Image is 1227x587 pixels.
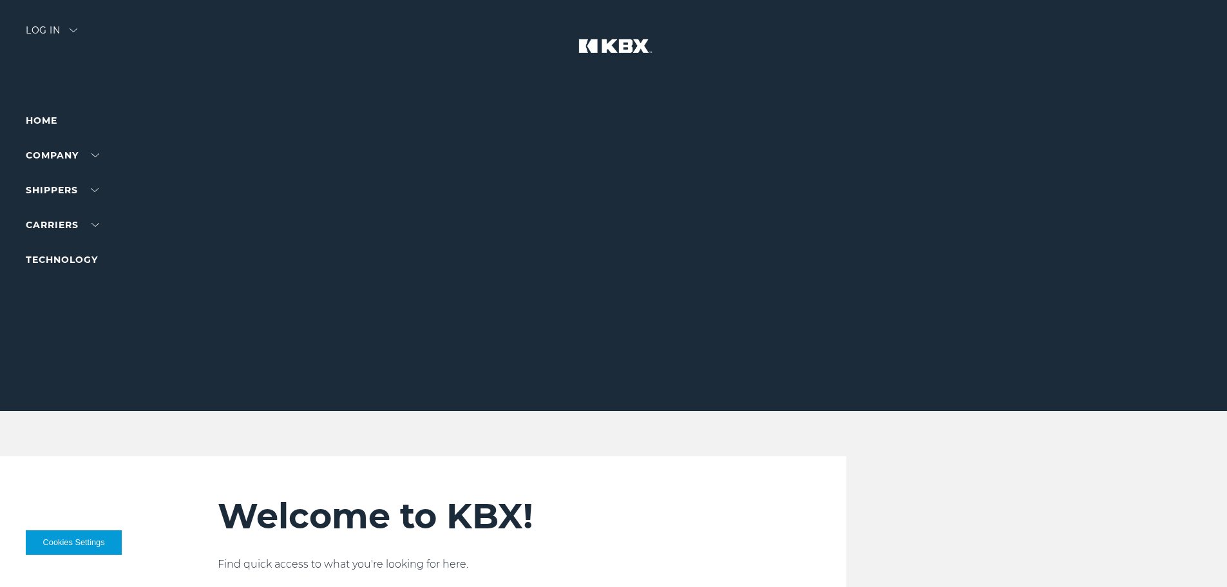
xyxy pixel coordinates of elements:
[26,254,98,265] a: Technology
[26,149,99,161] a: Company
[26,530,122,555] button: Cookies Settings
[218,557,770,572] p: Find quick access to what you're looking for here.
[26,26,77,44] div: Log in
[218,495,770,537] h2: Welcome to KBX!
[26,184,99,196] a: SHIPPERS
[26,219,99,231] a: Carriers
[566,26,662,82] img: kbx logo
[26,289,109,300] a: RESOURCES
[26,115,57,126] a: Home
[70,28,77,32] img: arrow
